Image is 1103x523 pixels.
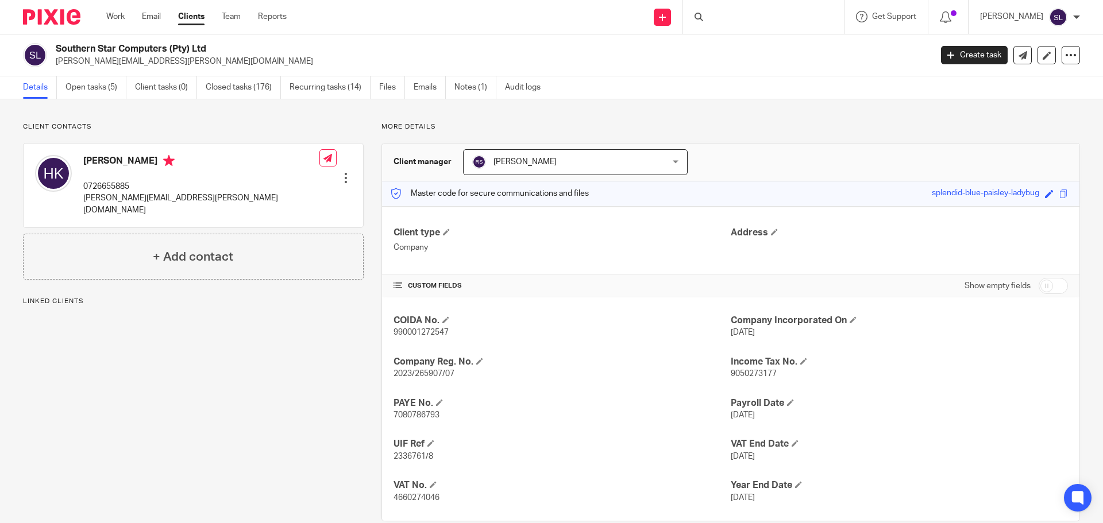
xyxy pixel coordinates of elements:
[35,155,72,192] img: svg%3E
[394,328,449,336] span: 990001272547
[394,438,731,450] h4: UIF Ref
[394,452,433,460] span: 2336761/8
[163,155,175,166] i: Primary
[454,76,496,99] a: Notes (1)
[394,242,731,253] p: Company
[23,43,47,67] img: svg%3E
[731,397,1068,409] h4: Payroll Date
[381,122,1080,131] p: More details
[965,280,1031,292] label: Show empty fields
[379,76,405,99] a: Files
[932,187,1039,200] div: splendid-blue-paisley-ladybug
[394,356,731,368] h4: Company Reg. No.
[135,76,197,99] a: Client tasks (0)
[142,11,161,22] a: Email
[731,227,1068,239] h4: Address
[493,158,557,166] span: [PERSON_NAME]
[731,494,755,502] span: [DATE]
[83,192,319,216] p: [PERSON_NAME][EMAIL_ADDRESS][PERSON_NAME][DOMAIN_NAME]
[106,11,125,22] a: Work
[394,411,439,419] span: 7080786793
[731,328,755,336] span: [DATE]
[394,370,454,378] span: 2023/265907/07
[394,397,731,409] h4: PAYE No.
[731,411,755,419] span: [DATE]
[56,43,750,55] h2: Southern Star Computers (Pty) Ltd
[394,494,439,502] span: 4660274046
[731,315,1068,327] h4: Company Incorporated On
[290,76,371,99] a: Recurring tasks (14)
[731,438,1068,450] h4: VAT End Date
[23,122,364,131] p: Client contacts
[394,156,452,168] h3: Client manager
[394,227,731,239] h4: Client type
[206,76,281,99] a: Closed tasks (176)
[731,452,755,460] span: [DATE]
[394,281,731,290] h4: CUSTOM FIELDS
[23,76,57,99] a: Details
[394,315,731,327] h4: COIDA No.
[1049,8,1067,26] img: svg%3E
[472,155,486,169] img: svg%3E
[56,56,924,67] p: [PERSON_NAME][EMAIL_ADDRESS][PERSON_NAME][DOMAIN_NAME]
[65,76,126,99] a: Open tasks (5)
[23,9,80,25] img: Pixie
[258,11,287,22] a: Reports
[872,13,916,21] span: Get Support
[23,297,364,306] p: Linked clients
[222,11,241,22] a: Team
[153,248,233,266] h4: + Add contact
[731,479,1068,491] h4: Year End Date
[178,11,205,22] a: Clients
[731,370,777,378] span: 9050273177
[83,155,319,169] h4: [PERSON_NAME]
[731,356,1068,368] h4: Income Tax No.
[391,188,589,199] p: Master code for secure communications and files
[83,181,319,192] p: 0726655885
[941,46,1008,64] a: Create task
[414,76,446,99] a: Emails
[505,76,549,99] a: Audit logs
[980,11,1043,22] p: [PERSON_NAME]
[394,479,731,491] h4: VAT No.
